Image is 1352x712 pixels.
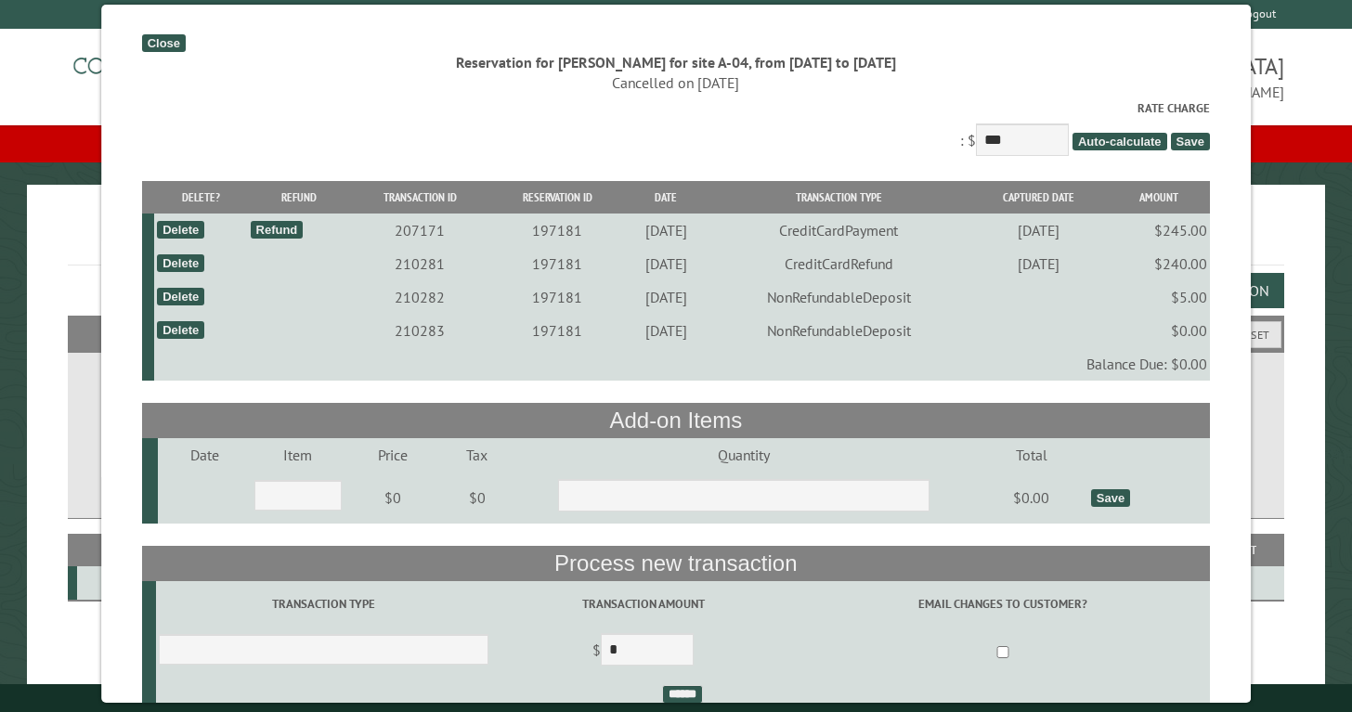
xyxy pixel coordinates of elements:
[252,438,345,472] td: Item
[625,181,708,214] th: Date
[625,214,708,247] td: [DATE]
[490,314,624,347] td: 197181
[142,546,1210,581] th: Process new transaction
[77,534,190,566] th: Site
[1107,280,1210,314] td: $5.00
[1107,247,1210,280] td: $240.00
[1091,489,1130,507] div: Save
[344,438,440,472] td: Price
[84,574,188,592] div: A-04
[490,181,624,214] th: Reservation ID
[350,314,490,347] td: 210283
[490,280,624,314] td: 197181
[1227,321,1281,348] button: Reset
[157,221,204,239] div: Delete
[494,595,792,613] label: Transaction Amount
[142,99,1210,117] label: Rate Charge
[1107,214,1210,247] td: $245.00
[158,438,252,472] td: Date
[248,181,350,214] th: Refund
[1072,133,1167,150] span: Auto-calculate
[154,347,1210,381] td: Balance Due: $0.00
[491,626,796,678] td: $
[142,403,1210,438] th: Add-on Items
[350,214,490,247] td: 207171
[157,288,204,305] div: Delete
[142,72,1210,93] div: Cancelled on [DATE]
[157,254,204,272] div: Delete
[708,280,969,314] td: NonRefundableDeposit
[625,280,708,314] td: [DATE]
[571,692,781,704] small: © Campground Commander LLC. All rights reserved.
[344,472,440,524] td: $0
[440,438,513,472] td: Tax
[490,247,624,280] td: 197181
[969,181,1107,214] th: Captured Date
[440,472,513,524] td: $0
[969,247,1107,280] td: [DATE]
[350,181,490,214] th: Transaction ID
[625,247,708,280] td: [DATE]
[799,595,1207,613] label: Email changes to customer?
[708,214,969,247] td: CreditCardPayment
[1171,133,1210,150] span: Save
[68,316,1284,351] h2: Filters
[708,181,969,214] th: Transaction Type
[975,472,1088,524] td: $0.00
[490,214,624,247] td: 197181
[514,438,975,472] td: Quantity
[350,247,490,280] td: 210281
[350,280,490,314] td: 210282
[1107,181,1210,214] th: Amount
[708,247,969,280] td: CreditCardRefund
[159,595,488,613] label: Transaction Type
[251,221,304,239] div: Refund
[975,438,1088,472] td: Total
[1107,314,1210,347] td: $0.00
[68,36,300,109] img: Campground Commander
[708,314,969,347] td: NonRefundableDeposit
[154,181,247,214] th: Delete?
[142,34,186,52] div: Close
[142,52,1210,72] div: Reservation for [PERSON_NAME] for site A-04, from [DATE] to [DATE]
[969,214,1107,247] td: [DATE]
[142,99,1210,160] div: : $
[625,314,708,347] td: [DATE]
[68,214,1284,265] h1: Reservations
[157,321,204,339] div: Delete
